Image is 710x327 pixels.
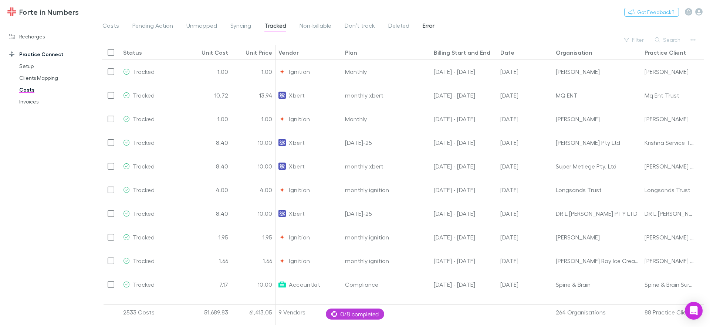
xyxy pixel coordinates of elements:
[645,107,689,130] div: [PERSON_NAME]
[12,60,100,72] a: Setup
[645,154,696,178] div: [PERSON_NAME] And Co Pty Ltd
[431,273,497,296] div: 01 Apr - 01 May 25
[132,22,173,31] span: Pending Action
[556,202,639,225] div: DR L [PERSON_NAME] PTY LTD
[278,210,286,217] img: Xbert's Logo
[289,273,320,296] span: Accountkit
[556,107,639,130] div: [PERSON_NAME]
[497,202,553,225] div: 19 Jun 2025
[645,60,689,83] div: [PERSON_NAME]
[342,202,431,225] div: [DATE]-25
[342,154,431,178] div: monthly xbert
[556,60,639,83] div: [PERSON_NAME]
[187,107,231,131] div: 1.00
[278,234,286,241] img: Ignition's Logo
[431,107,497,131] div: 01 Jun - 30 Jun 25
[187,178,231,202] div: 4.00
[187,154,231,178] div: 8.40
[645,225,696,249] div: [PERSON_NAME] And Co Pty Ltd
[556,296,639,320] div: [PERSON_NAME]
[187,225,231,249] div: 1.95
[423,22,435,31] span: Error
[133,92,155,99] span: Tracked
[556,84,639,107] div: MQ ENT
[186,22,217,31] span: Unmapped
[342,178,431,202] div: monthly ignition
[289,107,310,130] span: Ignition
[497,273,553,296] div: 10 Apr 2025
[431,154,497,178] div: 01 May - 31 May 25
[497,60,553,84] div: 29 Jun 2025
[275,305,342,320] div: 9 Vendors
[342,107,431,131] div: Monthly
[497,154,553,178] div: 30 Apr 2025
[345,49,357,56] div: Plan
[231,202,275,225] div: 10.00
[342,131,431,154] div: [DATE]-25
[278,186,286,194] img: Ignition's Logo
[187,305,231,320] div: 51,689.83
[278,68,286,75] img: Ignition's Logo
[642,305,708,320] div: 88 Practice Clients
[342,84,431,107] div: monthly xbert
[278,257,286,265] img: Ignition's Logo
[133,234,155,241] span: Tracked
[289,60,310,83] span: Ignition
[645,273,696,296] div: Spine & Brain Surgery Pty Ltd
[231,273,275,296] div: 10.00
[645,178,690,201] div: Longsands Trust
[1,31,100,42] a: Recharges
[556,49,592,56] div: Organisation
[497,225,553,249] div: 30 May 2025
[620,35,648,44] button: Filter
[231,296,275,320] div: 1.62
[431,131,497,154] div: 20 Jun - 20 Jul 25
[278,115,286,123] img: Ignition's Logo
[431,60,497,84] div: 01 Jun - 30 Jun 25
[264,22,286,31] span: Tracked
[645,84,679,107] div: Mq Ent Trust
[497,84,553,107] div: 19 Aug 2025
[289,84,305,107] span: Xbert
[645,49,686,56] div: Practice Client
[289,296,310,320] span: Ignition
[1,48,100,60] a: Practice Connect
[7,7,16,16] img: Forte in Numbers's Logo
[497,107,553,131] div: 29 Jun 2025
[300,22,331,31] span: Non-billable
[342,296,431,320] div: Monthly
[289,131,305,154] span: Xbert
[120,305,187,320] div: 2533 Costs
[289,178,310,201] span: Ignition
[431,202,497,225] div: 20 Jun - 20 Jul 25
[497,296,553,320] div: 30 Aug 2025
[231,131,275,154] div: 10.00
[431,249,497,273] div: 01 May - 31 May 25
[556,178,639,201] div: Longsands Trust
[187,131,231,154] div: 8.40
[133,68,155,75] span: Tracked
[187,249,231,273] div: 1.66
[497,131,553,154] div: 19 Jun 2025
[133,139,155,146] span: Tracked
[651,35,685,44] button: Search
[556,154,639,178] div: Super Metlege Pty. Ltd
[278,49,299,56] div: Vendor
[3,3,83,21] a: Forte in Numbers
[556,225,639,249] div: [PERSON_NAME]
[556,131,639,154] div: [PERSON_NAME] Pty Ltd
[133,210,155,217] span: Tracked
[624,8,679,17] button: Got Feedback?
[500,49,514,56] div: Date
[231,154,275,178] div: 10.00
[187,60,231,84] div: 1.00
[497,178,553,202] div: 30 May 2025
[556,249,639,272] div: [PERSON_NAME] Bay Ice Cream Company Pty. Ltd
[231,84,275,107] div: 13.94
[431,296,497,320] div: 01 Aug - 31 Aug 25
[342,225,431,249] div: monthly ignition
[123,49,142,56] div: Status
[231,225,275,249] div: 1.95
[187,273,231,296] div: 7.17
[133,281,155,288] span: Tracked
